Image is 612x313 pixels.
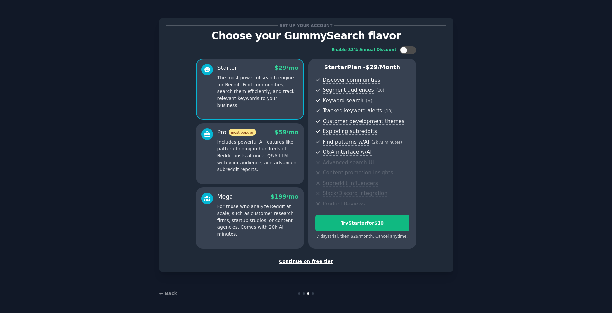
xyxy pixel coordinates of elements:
div: Mega [217,193,233,201]
span: Content promotion insights [323,169,393,176]
span: ( 10 ) [384,109,393,113]
div: 7 days trial, then $ 29 /month . Cancel anytime. [315,234,409,240]
p: The most powerful search engine for Reddit. Find communities, search them efficiently, and track ... [217,74,299,109]
span: Tracked keyword alerts [323,108,382,114]
div: Starter [217,64,237,72]
div: Enable 33% Annual Discount [332,47,397,53]
p: Choose your GummySearch flavor [166,30,446,42]
span: Product Reviews [323,201,365,207]
span: Q&A interface w/AI [323,149,372,156]
span: Segment audiences [323,87,374,94]
span: Find patterns w/AI [323,139,369,146]
span: $ 59 /mo [274,129,298,136]
span: Subreddit influencers [323,180,378,187]
span: $ 29 /month [366,64,400,70]
span: Keyword search [323,97,364,104]
span: $ 199 /mo [270,193,298,200]
span: Discover communities [323,77,380,84]
span: $ 29 /mo [274,65,298,71]
div: Continue on free tier [166,258,446,265]
p: Starter Plan - [315,63,409,71]
span: ( ∞ ) [366,99,372,103]
span: ( 2k AI minutes ) [372,140,402,145]
span: ( 10 ) [376,88,384,93]
span: Slack/Discord integration [323,190,388,197]
span: Exploding subreddits [323,128,377,135]
span: Advanced search UI [323,159,374,166]
p: Includes powerful AI features like pattern-finding in hundreds of Reddit posts at once, Q&A LLM w... [217,139,299,173]
button: TryStarterfor$10 [315,215,409,231]
span: Customer development themes [323,118,405,125]
p: For those who analyze Reddit at scale, such as customer research firms, startup studios, or conte... [217,203,299,238]
span: most popular [229,129,256,136]
span: Set up your account [278,22,334,29]
div: Try Starter for $10 [316,220,409,226]
div: Pro [217,128,256,137]
a: ← Back [159,291,177,296]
